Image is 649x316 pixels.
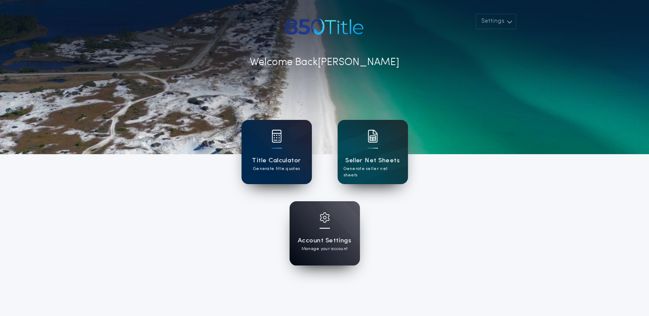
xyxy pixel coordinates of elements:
h1: Seller Net Sheets [345,156,400,166]
img: card icon [320,212,330,223]
img: card icon [368,130,378,143]
a: card iconSeller Net SheetsGenerate seller net sheets [338,120,408,184]
p: Welcome Back [PERSON_NAME] [250,55,399,70]
p: Generate title quotes [253,166,300,172]
img: card icon [272,130,282,143]
a: card iconTitle CalculatorGenerate title quotes [241,120,312,184]
img: account-logo [283,14,366,39]
p: Generate seller net sheets [344,166,402,179]
h1: Account Settings [298,236,351,246]
button: Settings [476,14,516,29]
a: card iconAccount SettingsManage your account [290,201,360,265]
p: Manage your account [302,246,347,252]
h1: Title Calculator [252,156,301,166]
